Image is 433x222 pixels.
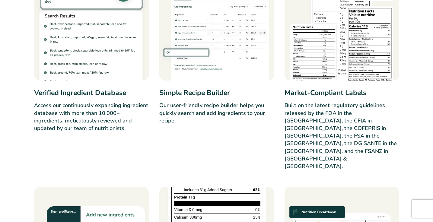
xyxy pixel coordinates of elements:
p: Access our continuously expanding ingredient database with more than 10,000+ ingredients, meticul... [34,102,149,132]
h3: Market-Compliant Labels [285,88,399,98]
p: Our user-friendly recipe builder helps you quickly search and add ingredients to your recipe. [159,102,274,125]
h3: Simple Recipe Builder [159,88,274,98]
p: Built on the latest regulatory guidelines released by the FDA in the [GEOGRAPHIC_DATA], the CFIA ... [285,102,399,170]
h3: Verified Ingredient Database [34,88,149,98]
